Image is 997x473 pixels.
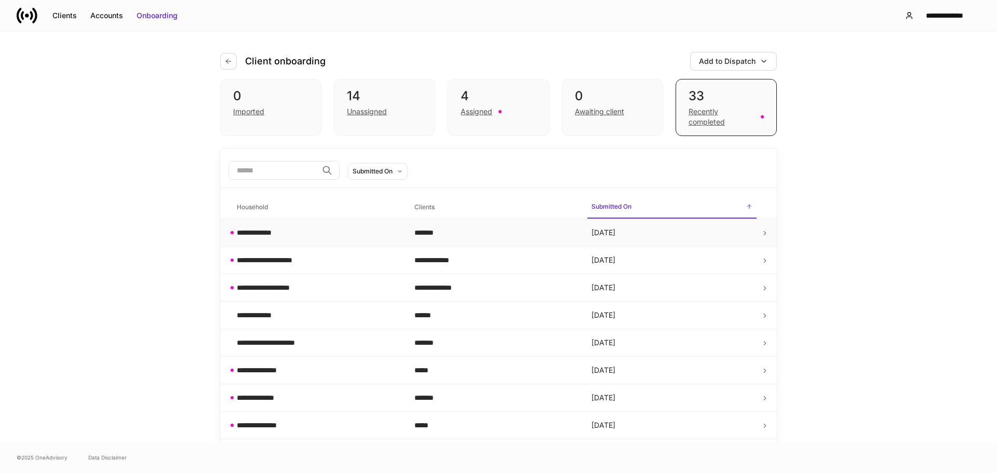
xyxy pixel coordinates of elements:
td: [DATE] [583,302,761,329]
td: [DATE] [583,357,761,384]
a: Data Disclaimer [88,453,127,462]
button: Onboarding [130,7,184,24]
button: Submitted On [348,163,408,180]
span: Clients [410,197,580,218]
div: 0 [575,88,650,104]
div: 14 [347,88,422,104]
td: [DATE] [583,384,761,412]
div: 4 [461,88,536,104]
span: © 2025 OneAdvisory [17,453,68,462]
span: Household [233,197,402,218]
h6: Submitted On [591,201,631,211]
div: 33Recently completed [676,79,777,136]
span: Submitted On [587,196,757,219]
div: 0Imported [220,79,321,136]
div: 0Awaiting client [562,79,663,136]
td: [DATE] [583,219,761,247]
div: Onboarding [137,10,178,21]
div: 4Assigned [448,79,549,136]
div: Unassigned [347,106,387,117]
div: Awaiting client [575,106,624,117]
td: [DATE] [583,412,761,439]
div: Imported [233,106,264,117]
div: Submitted On [353,166,393,176]
div: Recently completed [689,106,755,127]
button: Clients [46,7,84,24]
td: [DATE] [583,439,761,467]
button: Add to Dispatch [690,52,777,71]
button: Accounts [84,7,130,24]
div: Clients [52,10,77,21]
td: [DATE] [583,274,761,302]
div: 0 [233,88,308,104]
td: [DATE] [583,247,761,274]
h4: Client onboarding [245,55,326,67]
div: Assigned [461,106,492,117]
td: [DATE] [583,329,761,357]
div: Accounts [90,10,123,21]
div: 14Unassigned [334,79,435,136]
div: 33 [689,88,764,104]
div: Add to Dispatch [699,56,756,66]
h6: Household [237,202,268,212]
h6: Clients [414,202,435,212]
